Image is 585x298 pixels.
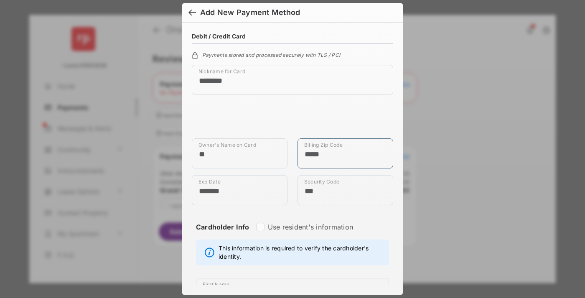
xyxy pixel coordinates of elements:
iframe: Credit card field [192,102,393,138]
h4: Debit / Credit Card [192,33,246,40]
span: This information is required to verify the cardholder's identity. [219,244,384,261]
label: Use resident's information [268,223,353,231]
strong: Cardholder Info [196,223,249,246]
div: Payments stored and processed securely with TLS / PCI [192,51,393,58]
div: Add New Payment Method [200,8,300,17]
